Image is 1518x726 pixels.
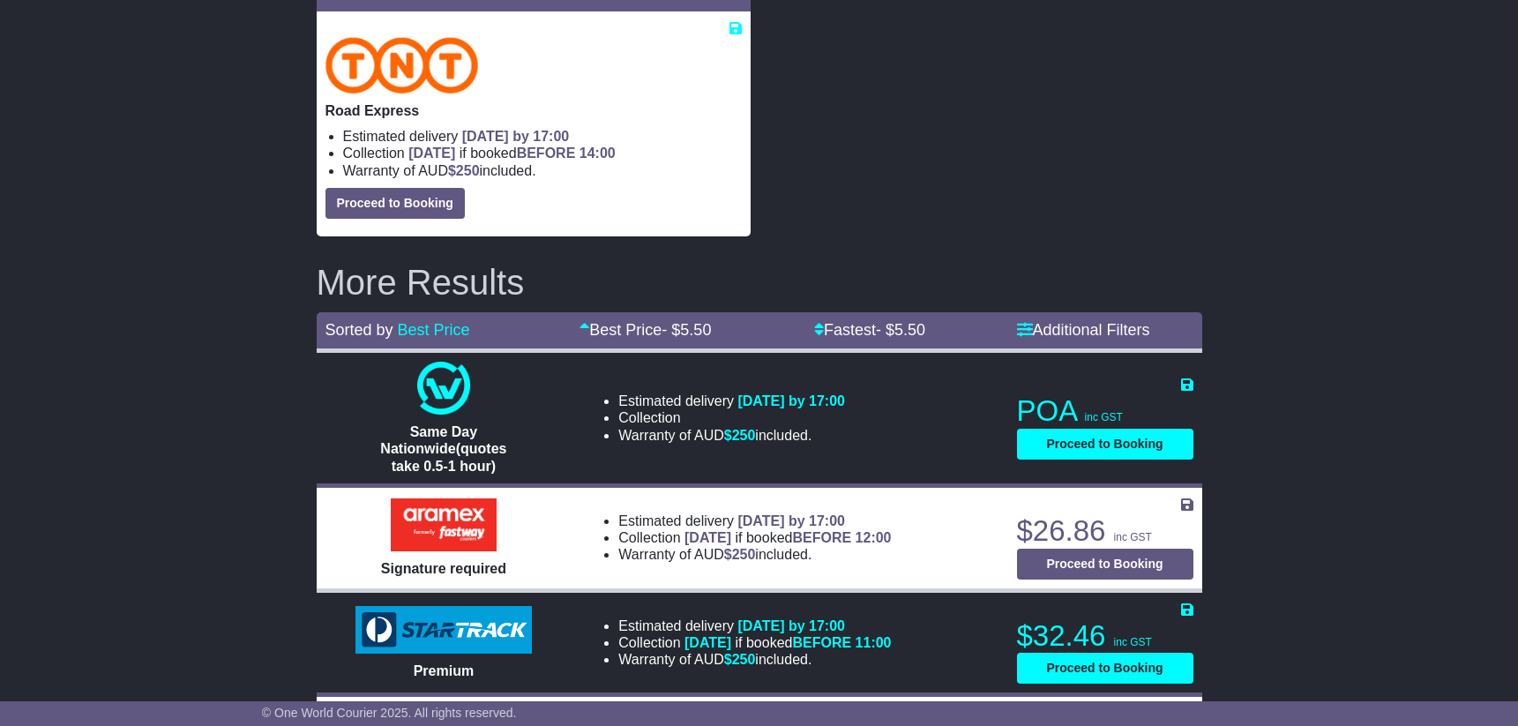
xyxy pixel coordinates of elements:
span: 250 [732,652,756,667]
li: Collection [618,634,891,651]
span: 14:00 [580,146,616,161]
span: 12:00 [856,530,892,545]
span: $ [724,652,756,667]
li: Collection [618,529,891,546]
span: © One World Courier 2025. All rights reserved. [262,706,517,720]
span: [DATE] [408,146,455,161]
span: if booked [684,635,891,650]
h2: More Results [317,263,1202,302]
li: Warranty of AUD included. [618,546,891,563]
span: 250 [456,163,480,178]
span: 11:00 [856,635,892,650]
span: $ [724,428,756,443]
button: Proceed to Booking [1017,653,1193,684]
p: $26.86 [1017,513,1193,549]
img: One World Courier: Same Day Nationwide(quotes take 0.5-1 hour) [417,362,470,415]
span: Sorted by [325,321,393,339]
span: Signature required [381,561,506,576]
span: $ [448,163,480,178]
a: Fastest- $5.50 [814,321,925,339]
a: Additional Filters [1017,321,1150,339]
span: BEFORE [517,146,576,161]
span: - $ [876,321,925,339]
span: 250 [732,547,756,562]
p: Road Express [325,102,742,119]
span: Premium [414,663,474,678]
span: [DATE] by 17:00 [737,513,845,528]
span: - $ [662,321,711,339]
img: StarTrack: Premium [355,606,532,654]
li: Warranty of AUD included. [618,427,845,444]
span: Same Day Nationwide(quotes take 0.5-1 hour) [380,424,506,473]
button: Proceed to Booking [325,188,465,219]
li: Estimated delivery [618,617,891,634]
span: if booked [684,530,891,545]
li: Warranty of AUD included. [343,162,742,179]
a: Best Price- $5.50 [580,321,711,339]
li: Collection [618,409,845,426]
span: [DATE] [684,635,731,650]
span: 5.50 [894,321,925,339]
button: Proceed to Booking [1017,549,1193,580]
span: $ [724,547,756,562]
span: [DATE] [684,530,731,545]
span: BEFORE [792,530,851,545]
li: Estimated delivery [343,128,742,145]
a: Best Price [398,321,470,339]
span: inc GST [1085,411,1123,423]
p: $32.46 [1017,618,1193,654]
span: inc GST [1114,531,1152,543]
li: Warranty of AUD included. [618,651,891,668]
li: Collection [343,145,742,161]
span: 5.50 [680,321,711,339]
span: [DATE] by 17:00 [737,618,845,633]
span: inc GST [1114,636,1152,648]
span: [DATE] by 17:00 [462,129,570,144]
img: Aramex: Signature required [391,498,497,551]
span: [DATE] by 17:00 [737,393,845,408]
li: Estimated delivery [618,393,845,409]
span: 250 [732,428,756,443]
li: Estimated delivery [618,513,891,529]
img: TNT Domestic: Road Express [325,37,479,94]
span: if booked [408,146,615,161]
p: POA [1017,393,1193,429]
span: BEFORE [792,635,851,650]
button: Proceed to Booking [1017,429,1193,460]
